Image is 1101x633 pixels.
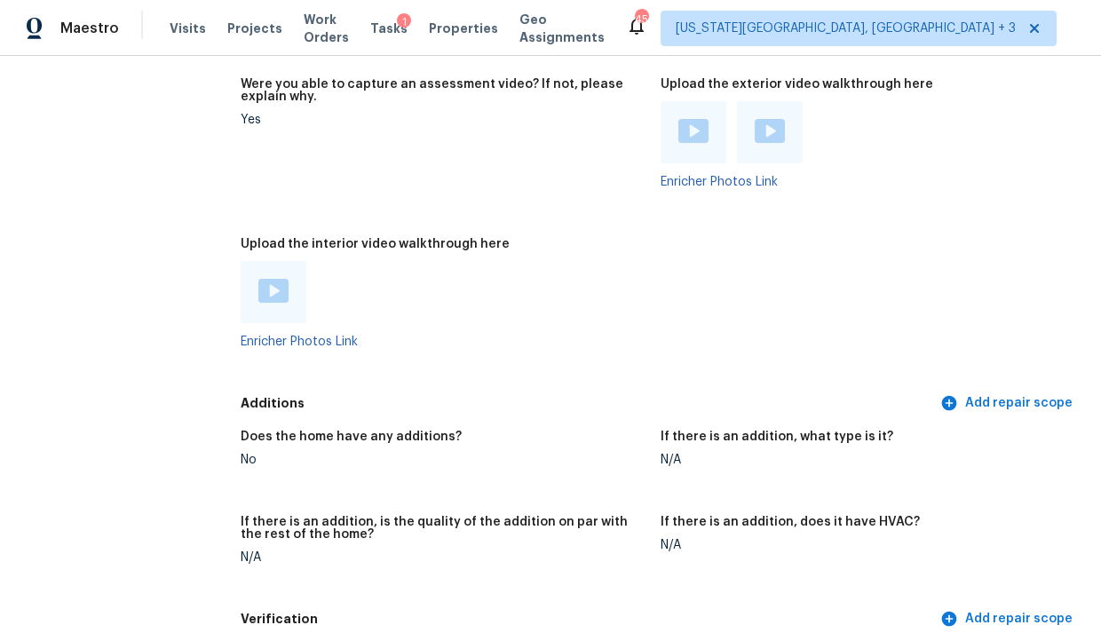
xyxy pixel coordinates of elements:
h5: Does the home have any additions? [241,431,462,443]
div: 1 [397,13,411,31]
img: Play Video [755,119,785,143]
div: No [241,454,646,466]
span: Tasks [370,22,408,35]
a: Enricher Photos Link [241,336,358,348]
h5: If there is an addition, what type is it? [661,431,893,443]
span: Add repair scope [944,392,1073,415]
span: Maestro [60,20,119,37]
span: Geo Assignments [519,11,605,46]
button: Add repair scope [937,387,1080,420]
h5: Were you able to capture an assessment video? If not, please explain why. [241,78,646,103]
div: Yes [241,114,646,126]
span: Properties [429,20,498,37]
a: Enricher Photos Link [661,176,778,188]
h5: Additions [241,394,937,413]
img: Play Video [678,119,709,143]
span: [US_STATE][GEOGRAPHIC_DATA], [GEOGRAPHIC_DATA] + 3 [676,20,1016,37]
h5: If there is an addition, does it have HVAC? [661,516,920,528]
a: Play Video [755,119,785,146]
h5: If there is an addition, is the quality of the addition on par with the rest of the home? [241,516,646,541]
span: Projects [227,20,282,37]
div: N/A [661,454,1066,466]
img: Play Video [258,279,289,303]
a: Play Video [258,279,289,305]
span: Visits [170,20,206,37]
div: 45 [635,11,647,28]
h5: Upload the exterior video walkthrough here [661,78,933,91]
div: N/A [241,551,646,564]
h5: Upload the interior video walkthrough here [241,238,510,250]
h5: Verification [241,610,937,629]
a: Play Video [678,119,709,146]
div: N/A [661,539,1066,551]
span: Work Orders [304,11,349,46]
span: Add repair scope [944,608,1073,630]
